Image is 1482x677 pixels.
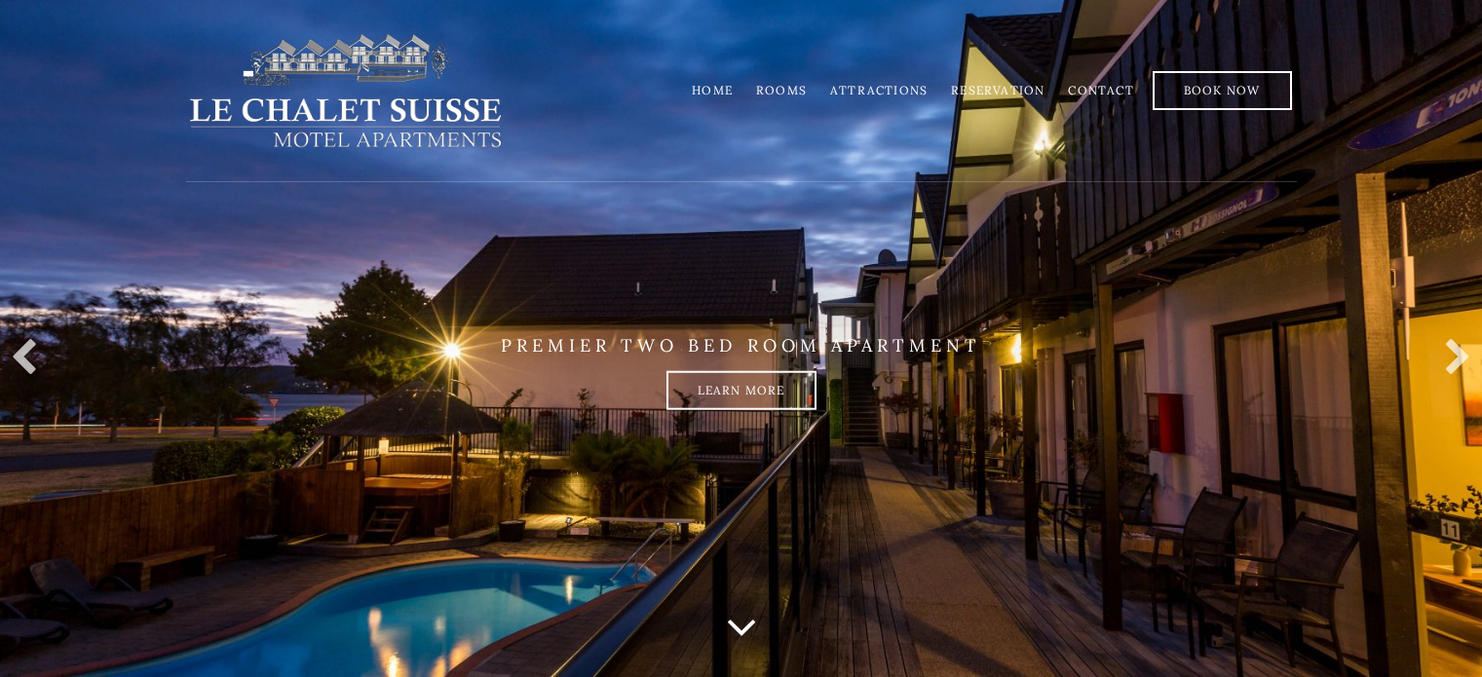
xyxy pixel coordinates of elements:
[692,83,733,97] a: Home
[1068,83,1133,97] a: Contact
[186,32,505,149] img: lechaletsuisse
[666,371,817,410] a: Learn more
[1153,71,1292,110] a: Book Now
[756,83,807,97] a: Rooms
[830,83,928,97] a: Attractions
[186,335,1297,357] p: PREMIER TWO BED ROOM APARTMENT
[951,83,1045,97] a: Reservation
